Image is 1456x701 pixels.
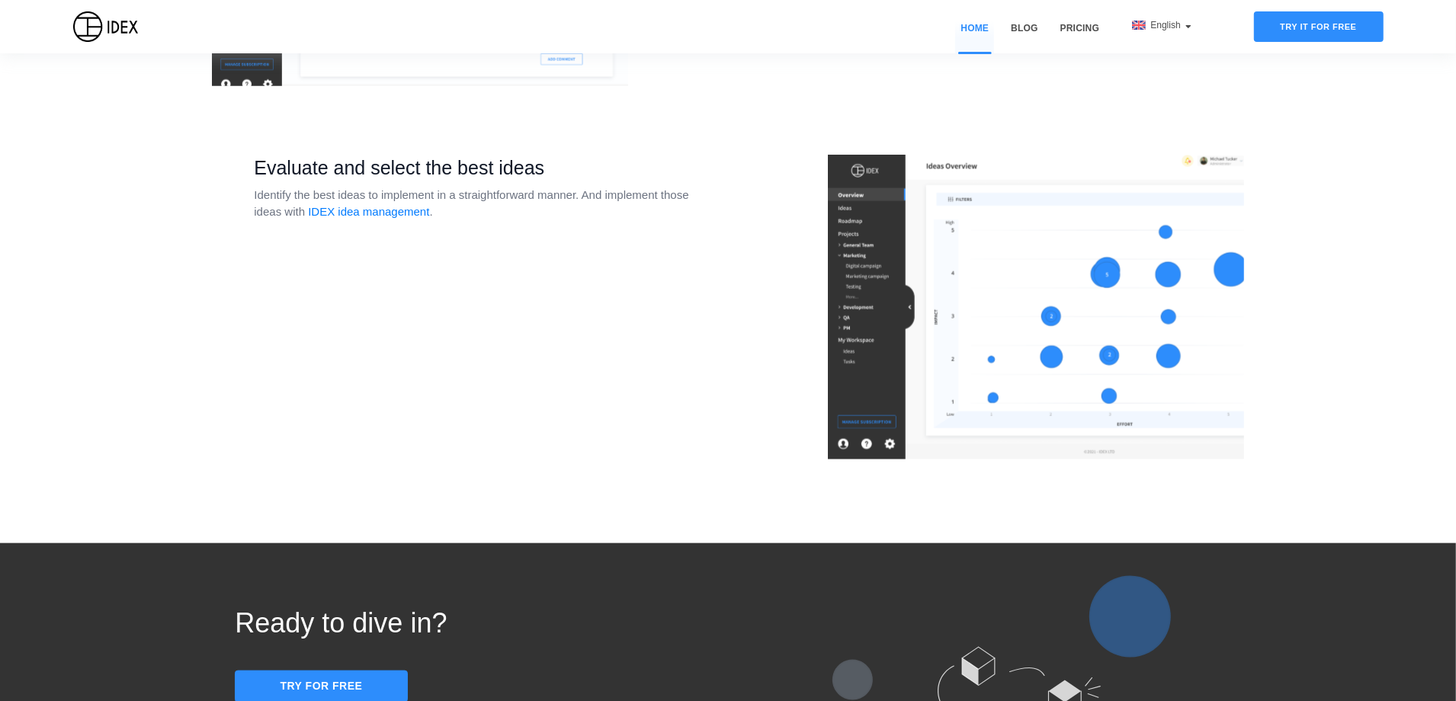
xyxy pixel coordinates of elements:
a: Pricing [1055,21,1105,53]
div: English [1132,18,1192,32]
a: Home [955,21,994,53]
p: Ready to dive in? [235,603,728,644]
div: Try it for free [1254,11,1384,42]
img: ideas overview [828,155,1244,459]
a: Blog [1005,21,1043,53]
p: Identify the best ideas to implement in a straightforward manner. And implement those ideas with . [246,187,717,221]
span: English [1150,20,1183,30]
a: IDEX idea management [308,205,429,218]
img: flag [1132,21,1146,30]
h2: Evaluate and select the best ideas [246,155,717,181]
img: IDEX Logo [73,11,138,42]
